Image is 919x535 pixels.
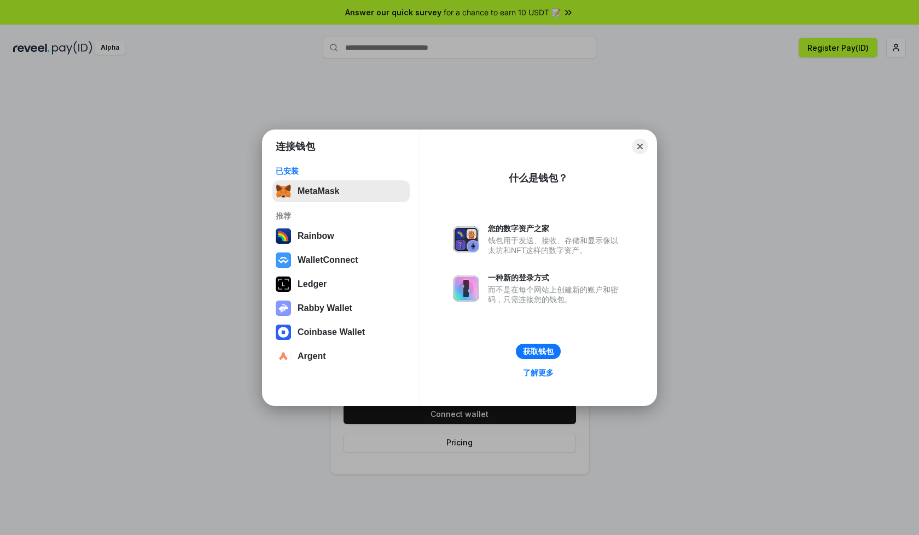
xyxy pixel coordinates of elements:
[488,224,624,233] div: 您的数字资产之家
[276,325,291,340] img: svg+xml,%3Csvg%20width%3D%2228%22%20height%3D%2228%22%20viewBox%3D%220%200%2028%2028%22%20fill%3D...
[632,139,648,154] button: Close
[276,349,291,364] img: svg+xml,%3Csvg%20width%3D%2228%22%20height%3D%2228%22%20viewBox%3D%220%200%2028%2028%22%20fill%3D...
[298,231,334,241] div: Rainbow
[298,255,358,265] div: WalletConnect
[488,285,624,304] div: 而不是在每个网站上创建新的账户和密码，只需连接您的钱包。
[298,303,352,313] div: Rabby Wallet
[272,180,410,202] button: MetaMask
[276,301,291,316] img: svg+xml,%3Csvg%20xmlns%3D%22http%3A%2F%2Fwww.w3.org%2F2000%2Fsvg%22%20fill%3D%22none%22%20viewBox...
[272,345,410,367] button: Argent
[516,366,560,380] a: 了解更多
[272,321,410,343] button: Coinbase Wallet
[276,228,291,244] img: svg+xml,%3Csvg%20width%3D%22120%22%20height%3D%22120%22%20viewBox%3D%220%200%20120%20120%22%20fil...
[488,273,624,283] div: 一种新的登录方式
[276,166,406,176] div: 已安装
[523,368,554,378] div: 了解更多
[453,275,479,302] img: svg+xml,%3Csvg%20xmlns%3D%22http%3A%2F%2Fwww.w3.org%2F2000%2Fsvg%22%20fill%3D%22none%22%20viewBox...
[272,225,410,247] button: Rainbow
[523,346,554,356] div: 获取钱包
[276,277,291,292] img: svg+xml,%3Csvg%20xmlns%3D%22http%3A%2F%2Fwww.w3.org%2F2000%2Fsvg%22%20width%3D%2228%22%20height%3...
[276,252,291,268] img: svg+xml,%3Csvg%20width%3D%2228%22%20height%3D%2228%22%20viewBox%3D%220%200%2028%2028%22%20fill%3D...
[509,172,568,185] div: 什么是钱包？
[272,297,410,319] button: Rabby Wallet
[276,211,406,221] div: 推荐
[276,184,291,199] img: svg+xml,%3Csvg%20fill%3D%22none%22%20height%3D%2233%22%20viewBox%3D%220%200%2035%2033%22%20width%...
[276,140,315,153] h1: 连接钱包
[488,236,624,255] div: 钱包用于发送、接收、存储和显示像以太坊和NFT这样的数字资产。
[298,186,339,196] div: MetaMask
[272,273,410,295] button: Ledger
[298,327,365,337] div: Coinbase Wallet
[298,279,327,289] div: Ledger
[516,344,561,359] button: 获取钱包
[272,249,410,271] button: WalletConnect
[453,226,479,252] img: svg+xml,%3Csvg%20xmlns%3D%22http%3A%2F%2Fwww.w3.org%2F2000%2Fsvg%22%20fill%3D%22none%22%20viewBox...
[298,351,326,361] div: Argent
